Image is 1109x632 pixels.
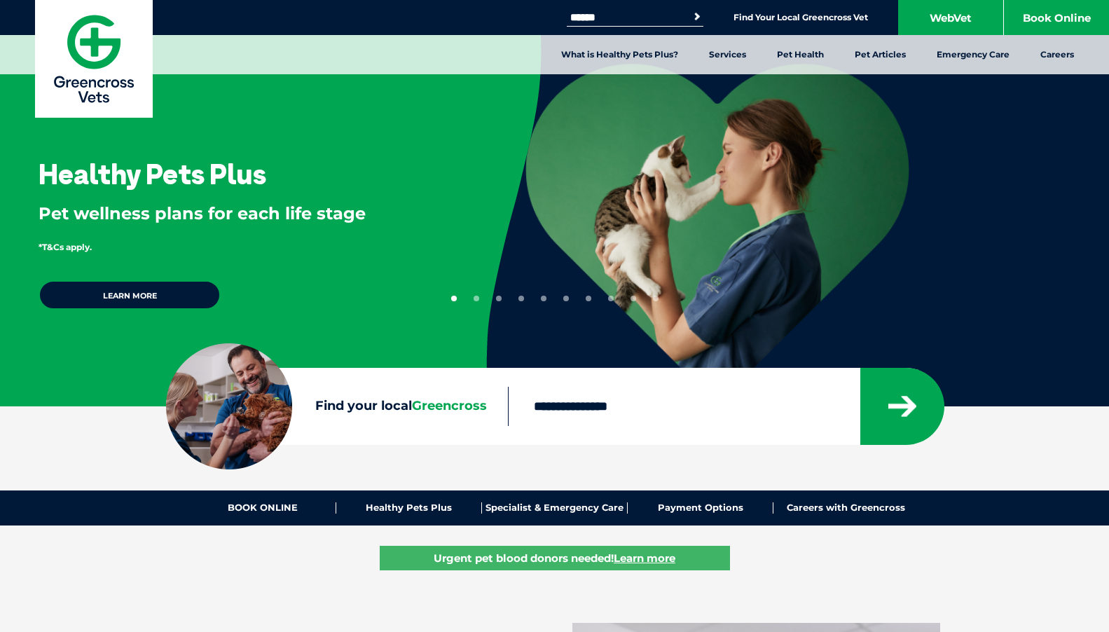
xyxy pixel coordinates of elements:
a: Healthy Pets Plus [336,502,482,514]
a: Pet Articles [839,35,921,74]
button: 3 of 10 [496,296,502,301]
a: Find Your Local Greencross Vet [733,12,868,23]
button: 6 of 10 [563,296,569,301]
span: *T&Cs apply. [39,242,92,252]
p: Pet wellness plans for each life stage [39,202,441,226]
a: What is Healthy Pets Plus? [546,35,694,74]
a: Services [694,35,762,74]
a: Careers with Greencross [773,502,918,514]
a: Specialist & Emergency Care [482,502,628,514]
button: 9 of 10 [631,296,636,301]
a: Urgent pet blood donors needed!Learn more [380,546,730,570]
a: BOOK ONLINE [191,502,336,514]
button: 10 of 10 [653,296,659,301]
a: Payment Options [628,502,773,514]
button: Search [690,10,704,24]
u: Learn more [614,551,675,565]
button: 4 of 10 [518,296,524,301]
button: 8 of 10 [608,296,614,301]
button: 2 of 10 [474,296,479,301]
a: Careers [1025,35,1089,74]
a: Emergency Care [921,35,1025,74]
button: 7 of 10 [586,296,591,301]
label: Find your local [166,396,508,417]
h3: Healthy Pets Plus [39,160,266,188]
span: Greencross [412,398,487,413]
a: Learn more [39,280,221,310]
button: 5 of 10 [541,296,546,301]
button: 1 of 10 [451,296,457,301]
a: Pet Health [762,35,839,74]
